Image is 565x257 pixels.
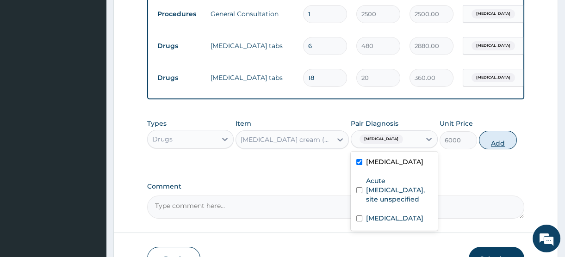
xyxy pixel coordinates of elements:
button: Add [479,131,517,149]
label: Acute [MEDICAL_DATA], site unspecified [366,176,432,204]
label: Item [236,119,251,128]
label: [MEDICAL_DATA] [366,157,423,166]
label: [MEDICAL_DATA] [366,214,423,223]
label: Comment [147,183,524,190]
td: [MEDICAL_DATA] tabs [206,37,298,55]
img: d_794563401_company_1708531726252_794563401 [17,46,37,69]
label: Types [147,120,167,128]
label: Unit Price [440,119,473,128]
span: [MEDICAL_DATA] [360,135,403,144]
td: Procedures [153,6,206,23]
td: General Consultation [206,5,298,23]
td: Drugs [153,69,206,86]
td: Drugs [153,37,206,55]
textarea: Type your message and hit 'Enter' [5,165,176,197]
td: [MEDICAL_DATA] tabs [206,68,298,87]
span: [MEDICAL_DATA] [472,73,515,82]
span: We're online! [54,73,128,166]
label: Pair Diagnosis [351,119,398,128]
div: [MEDICAL_DATA] cream (Ketoconazol) [241,135,333,144]
div: Chat with us now [48,52,155,64]
span: [MEDICAL_DATA] [472,9,515,18]
span: [MEDICAL_DATA] [472,41,515,50]
div: Drugs [152,135,173,144]
div: Minimize live chat window [152,5,174,27]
